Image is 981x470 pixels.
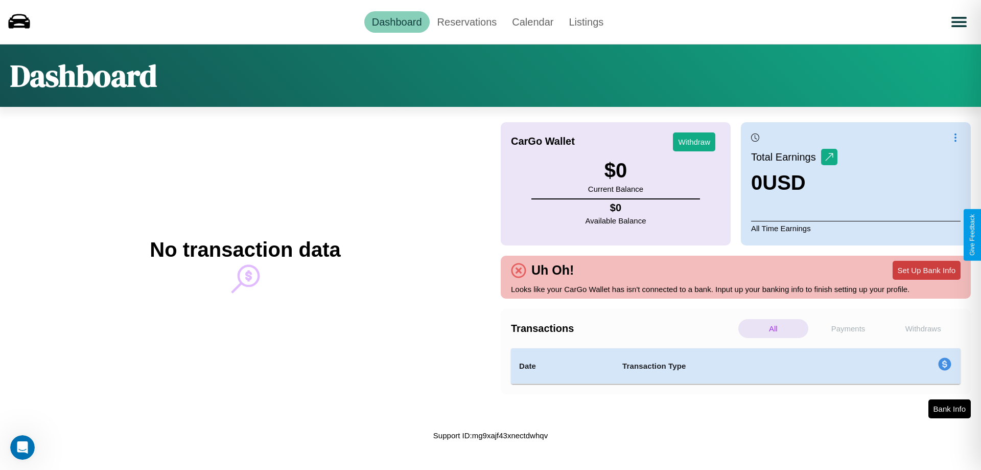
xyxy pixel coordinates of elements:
[673,132,715,151] button: Withdraw
[511,348,961,384] table: simple table
[511,323,736,334] h4: Transactions
[588,182,643,196] p: Current Balance
[364,11,430,33] a: Dashboard
[813,319,883,338] p: Payments
[430,11,505,33] a: Reservations
[893,261,961,280] button: Set Up Bank Info
[10,55,157,97] h1: Dashboard
[888,319,958,338] p: Withdraws
[738,319,808,338] p: All
[511,136,575,147] h4: CarGo Wallet
[586,202,646,214] h4: $ 0
[519,360,606,372] h4: Date
[150,238,340,261] h2: No transaction data
[751,148,821,166] p: Total Earnings
[10,435,35,460] iframe: Intercom live chat
[511,282,961,296] p: Looks like your CarGo Wallet has isn't connected to a bank. Input up your banking info to finish ...
[751,221,961,235] p: All Time Earnings
[928,399,971,418] button: Bank Info
[561,11,611,33] a: Listings
[969,214,976,256] div: Give Feedback
[945,8,973,36] button: Open menu
[588,159,643,182] h3: $ 0
[433,429,548,442] p: Support ID: mg9xajf43xnectdwhqv
[504,11,561,33] a: Calendar
[586,214,646,228] p: Available Balance
[622,360,854,372] h4: Transaction Type
[526,263,579,278] h4: Uh Oh!
[751,171,837,194] h3: 0 USD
